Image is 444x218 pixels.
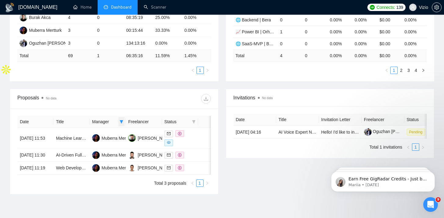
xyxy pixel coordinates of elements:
span: right [205,181,209,185]
td: [DATE] 04:16 [233,126,276,139]
span: No data [262,96,273,100]
img: MM [92,134,100,142]
span: dollar [178,153,182,157]
a: 🌐 SaaS-MVP | Bera 🚢 [236,41,282,46]
img: BA [20,14,27,21]
img: MM [20,27,27,34]
td: [DATE] 11:53 [17,128,53,149]
span: Invitations [233,94,427,102]
span: No data [46,97,56,100]
td: 4 [66,11,95,24]
td: 0.00% [352,26,377,38]
a: homeHome [73,5,92,10]
td: Machine Learning Expert for Building Speech Model [53,128,89,149]
td: 0 [95,11,124,24]
a: BABurak Akca [20,15,51,20]
td: 69 [66,50,95,62]
span: Dashboard [111,5,132,10]
th: Date [17,116,53,128]
span: Pending [407,129,425,135]
img: c15QXSkTbf_nDUAgF2qRKoc9GqDTrm_ONu9nmeYNN62MsHvhNmVjYFMQx5sUhfyAvI [364,128,372,136]
li: Next Page [204,179,211,187]
td: 08:35:19 [124,11,153,24]
div: Muberra Mertturk [102,152,134,158]
li: Total 1 invitations [370,143,402,151]
td: [DATE] 11:30 [17,149,53,162]
td: 1.45 % [182,50,211,62]
a: 1 [412,144,419,150]
td: 0.00% [182,37,211,50]
td: 33.33% [153,24,182,37]
button: right [204,179,211,187]
td: 0.00% [327,38,352,50]
span: dashboard [104,5,108,9]
td: 06:35:16 [124,50,153,62]
div: Muberra Mertturk [102,164,134,171]
span: download [201,96,211,101]
a: Web Development & Design Project [56,165,124,170]
td: 0 [302,38,327,50]
th: Freelancer [126,116,162,128]
img: upwork-logo.png [370,5,375,10]
iframe: Intercom notifications message [322,159,444,201]
td: 0.00% [153,37,182,50]
td: $ 0.00 [377,50,402,61]
img: MM [92,151,100,159]
li: Previous Page [405,143,412,151]
td: 1 [278,26,303,38]
td: 0.00 % [327,50,352,61]
div: Muberra Mertturk [29,27,62,34]
span: Manager [92,118,117,125]
li: Next Page [419,143,427,151]
img: OT [20,39,27,47]
div: [PERSON_NAME] [138,164,173,171]
li: Total 3 proposals [154,179,186,187]
td: 0.00% [352,38,377,50]
td: AI-Driven Full Stack developer for our Healthcare [53,149,89,162]
a: MMMuberra Mertturk [92,165,134,170]
th: Title [53,116,89,128]
td: 0 [95,24,124,37]
a: MC[PERSON_NAME] [128,152,173,157]
div: Oguzhan [PERSON_NAME] [29,40,83,46]
img: logo [5,3,15,13]
span: mail [167,153,171,157]
td: 0 [302,14,327,26]
td: 0 [95,37,124,50]
span: eye [167,141,171,144]
td: AI Voice Expert Needed for Voice AI Agent Management [276,126,319,139]
li: 1 [196,179,204,187]
th: Manager [90,116,126,128]
td: 25.00% [153,11,182,24]
a: AI-Driven Full Stack developer for our Healthcare [56,153,149,157]
span: filter [118,117,125,126]
td: 0.00% [182,11,211,24]
button: setting [432,2,442,12]
span: Connects: [377,4,395,11]
a: Machine Learning Expert for Building Speech Model [56,136,154,141]
a: MMMuberra Mertturk [92,135,134,140]
div: [PERSON_NAME] [138,152,173,158]
button: left [405,143,412,151]
span: mail [167,166,171,170]
img: MC [128,151,136,159]
a: MMMuberra Mertturk [92,152,134,157]
td: 0 [278,14,303,26]
div: Burak Akca [29,14,51,21]
td: 0 [302,26,327,38]
a: Pending [407,129,428,134]
button: left [189,179,196,187]
img: BC [128,164,136,172]
td: 0.00% [327,26,352,38]
td: 1 [95,50,124,62]
td: 0.00% [402,14,427,26]
td: 134:13:16 [124,37,153,50]
span: filter [192,120,196,124]
td: 0.00 % [402,50,427,61]
span: filter [191,117,197,126]
th: Invitation Letter [319,114,362,126]
a: setting [432,5,442,10]
span: dollar [178,132,182,135]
